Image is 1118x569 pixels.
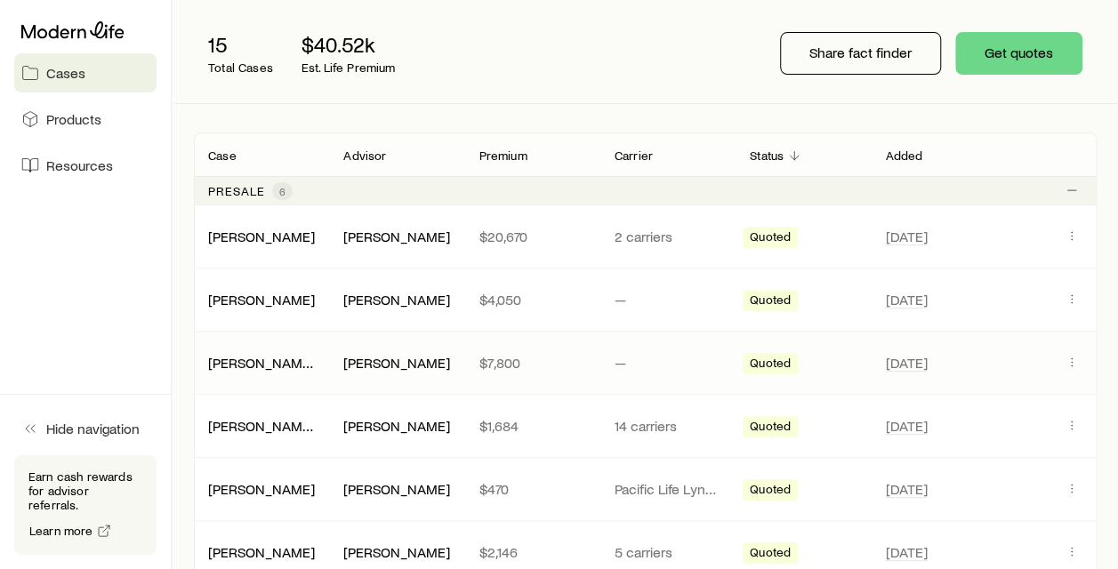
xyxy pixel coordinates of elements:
div: [PERSON_NAME] [343,480,450,499]
p: $470 [479,480,586,498]
span: Hide navigation [46,420,140,437]
span: Quoted [750,293,791,311]
span: Quoted [750,482,791,501]
button: Get quotes [955,32,1082,75]
div: [PERSON_NAME] [343,228,450,246]
span: [DATE] [885,543,927,561]
p: $2,146 [479,543,586,561]
button: Hide navigation [14,409,157,448]
p: Status [750,148,784,163]
div: [PERSON_NAME] [208,543,315,562]
div: [PERSON_NAME] [208,291,315,309]
div: [PERSON_NAME] [208,228,315,246]
p: Premium [479,148,527,163]
p: 5 carriers [615,543,721,561]
div: [PERSON_NAME] [343,291,450,309]
div: [PERSON_NAME] [343,417,450,436]
span: [DATE] [885,228,927,245]
a: Resources [14,146,157,185]
p: $1,684 [479,417,586,435]
div: [PERSON_NAME] [208,480,315,499]
a: Products [14,100,157,139]
p: Advisor [343,148,386,163]
p: 2 carriers [615,228,721,245]
span: Quoted [750,545,791,564]
p: Est. Life Premium [302,60,396,75]
a: [PERSON_NAME] [208,228,315,244]
div: [PERSON_NAME] [343,354,450,373]
p: 15 [208,32,273,57]
span: 6 [279,184,286,198]
span: Cases [46,64,85,82]
p: Case [208,148,237,163]
a: [PERSON_NAME], Vilandria [208,354,371,371]
a: [PERSON_NAME][GEOGRAPHIC_DATA] [208,417,448,434]
p: $4,050 [479,291,586,309]
p: Pacific Life Lynchburg [615,480,721,498]
p: 14 carriers [615,417,721,435]
button: Share fact finder [780,32,941,75]
p: Presale [208,184,265,198]
p: — [615,291,721,309]
a: [PERSON_NAME] [208,291,315,308]
div: [PERSON_NAME] [343,543,450,562]
div: Earn cash rewards for advisor referrals.Learn more [14,455,157,555]
a: [PERSON_NAME] [208,543,315,560]
span: Resources [46,156,113,174]
span: [DATE] [885,417,927,435]
span: Quoted [750,356,791,374]
p: $20,670 [479,228,586,245]
p: Total Cases [208,60,273,75]
p: $7,800 [479,354,586,372]
span: [DATE] [885,354,927,372]
p: — [615,354,721,372]
span: Learn more [29,525,93,537]
p: $40.52k [302,32,396,57]
p: Added [885,148,922,163]
p: Share fact finder [809,44,912,61]
span: Quoted [750,419,791,437]
p: Earn cash rewards for advisor referrals. [28,469,142,512]
span: Quoted [750,229,791,248]
span: [DATE] [885,291,927,309]
div: [PERSON_NAME], Vilandria [208,354,315,373]
p: Carrier [615,148,653,163]
a: [PERSON_NAME] [208,480,315,497]
span: Products [46,110,101,128]
span: [DATE] [885,480,927,498]
div: [PERSON_NAME][GEOGRAPHIC_DATA] [208,417,315,436]
a: Cases [14,53,157,92]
